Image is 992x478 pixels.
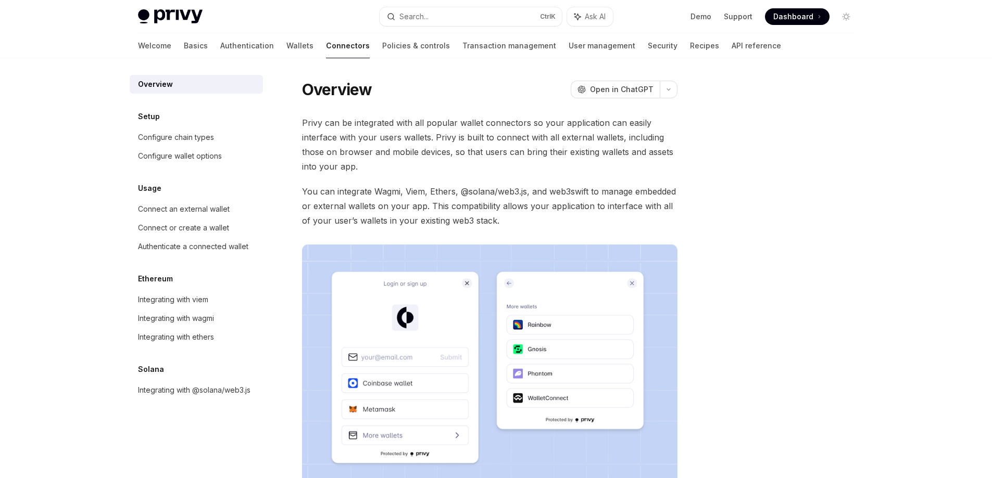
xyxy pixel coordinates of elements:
button: Search...CtrlK [380,7,562,26]
a: Connectors [326,33,370,58]
a: Integrating with ethers [130,328,263,346]
a: Connect or create a wallet [130,218,263,237]
a: Policies & controls [382,33,450,58]
img: light logo [138,9,203,24]
span: Dashboard [773,11,813,22]
span: Open in ChatGPT [590,84,654,95]
a: Support [724,11,752,22]
a: User management [569,33,635,58]
button: Toggle dark mode [838,8,855,25]
h1: Overview [302,80,372,99]
a: Connect an external wallet [130,200,263,218]
h5: Solana [138,363,164,376]
div: Overview [138,78,173,91]
h5: Usage [138,182,161,195]
button: Ask AI [567,7,613,26]
span: Ask AI [585,11,606,22]
a: Dashboard [765,8,830,25]
div: Integrating with @solana/web3.js [138,384,250,396]
div: Configure chain types [138,131,214,144]
div: Authenticate a connected wallet [138,240,248,253]
div: Configure wallet options [138,150,222,162]
span: Privy can be integrated with all popular wallet connectors so your application can easily interfa... [302,115,677,174]
div: Integrating with viem [138,293,208,306]
span: Ctrl K [540,12,556,21]
a: Security [648,33,677,58]
div: Connect an external wallet [138,203,230,215]
a: Overview [130,75,263,94]
a: API reference [732,33,781,58]
a: Demo [690,11,711,22]
span: You can integrate Wagmi, Viem, Ethers, @solana/web3.js, and web3swift to manage embedded or exter... [302,184,677,228]
a: Recipes [690,33,719,58]
a: Configure chain types [130,128,263,147]
a: Configure wallet options [130,147,263,165]
a: Wallets [286,33,313,58]
a: Transaction management [462,33,556,58]
div: Search... [399,10,429,23]
a: Authentication [220,33,274,58]
div: Integrating with ethers [138,331,214,343]
a: Integrating with @solana/web3.js [130,381,263,399]
a: Integrating with viem [130,290,263,309]
button: Open in ChatGPT [571,81,660,98]
a: Authenticate a connected wallet [130,237,263,256]
div: Integrating with wagmi [138,312,214,325]
a: Basics [184,33,208,58]
h5: Setup [138,110,160,123]
div: Connect or create a wallet [138,222,229,234]
a: Welcome [138,33,171,58]
a: Integrating with wagmi [130,309,263,328]
h5: Ethereum [138,273,173,285]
